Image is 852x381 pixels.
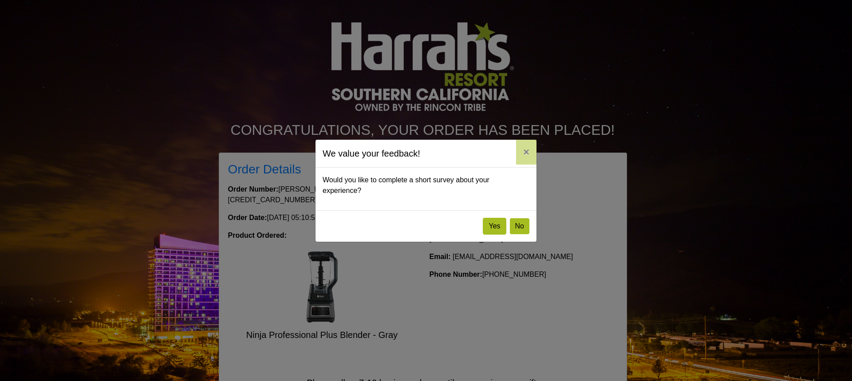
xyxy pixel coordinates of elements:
button: Yes [483,218,506,235]
button: Close [516,140,536,165]
h5: We value your feedback! [323,147,420,160]
button: No [510,218,529,234]
span: × [523,146,529,158]
p: Would you like to complete a short survey about your experience? [323,175,529,196]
